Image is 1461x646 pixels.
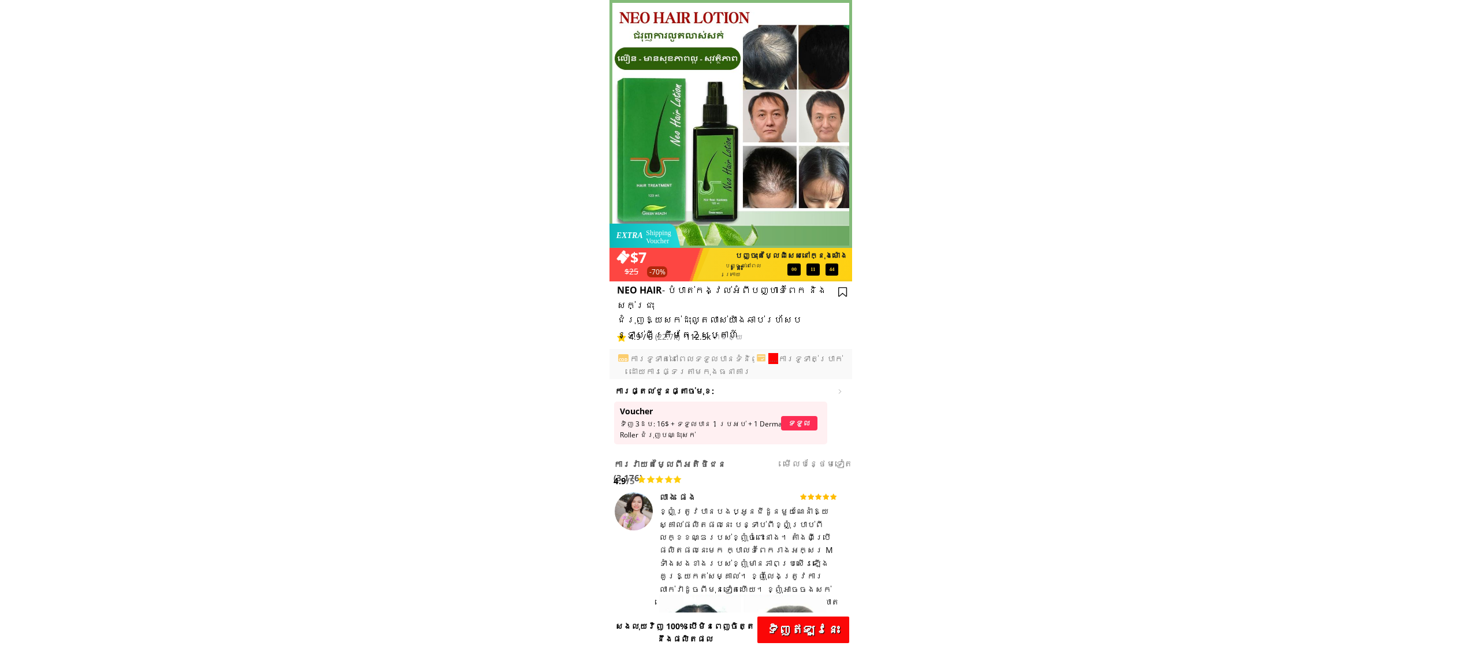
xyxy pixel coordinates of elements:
[725,262,788,279] h3: បញ្ចប់នៅពេល ក្រោយ
[617,283,841,342] h3: - បំបាត់​កង្វល់​អំពី​បញ្ហា​ទំពែក និង​សក់​ជ្រុះ ជំរុញឱ្យសក់ដុះលូតលាស់យ៉ាងឆាប់រហ័សប ន្ទាប់ពីត្រឹមតែ...
[630,246,746,269] h3: $7
[617,284,662,296] span: NEO HAIR
[620,418,784,440] h3: ទិញ 3ដប: 16$ + ទទួលបាន 1 ប្រអប់ + 1 Derma Roller ជំរុញបណ្ដុះសក់
[783,457,878,471] h3: មើល​បន្ថែម​ទៀត
[614,475,626,487] span: 4.9
[615,385,730,398] h3: ការផ្តល់ជូនផ្តាច់មុខ:
[659,505,841,622] div: ខ្ញុំ​ត្រូវ​បាន​បង​ប្អូន​ជីដូន​មួយ​ណែនាំ​ឱ្យ​ស្គាល់​ផលិតផល​នេះ បន្ទាប់​ពី​ខ្ញុំ​ប្រាប់​ពី​លក្ខខណ្...
[615,621,754,644] span: សងលុយវិញ 100% បើមិនពេញចិត្តនឹងផលិតផល
[630,352,849,378] h3: ការទូទាត់នៅពេលទទួលបានទំនិញ /
[781,416,817,430] p: ទទួល
[646,266,668,277] h3: -70%
[616,229,649,242] h3: Extra
[614,474,644,488] h3: /5
[624,265,665,278] h3: $25
[646,229,679,246] h3: Shipping Voucher
[615,357,631,363] h3: COD
[764,353,778,364] span: ......
[614,458,726,484] span: ការវាយតម្លៃពីអតិថិជន (3,176)
[659,492,768,502] div: លាង ផេង
[735,250,849,274] h3: បញ្ចុះតម្លៃពិសេសនៅក្នុងម៉ោងនេះ
[757,617,849,643] p: ទិញ​ឥឡូវនេះ
[620,405,712,418] h3: Voucher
